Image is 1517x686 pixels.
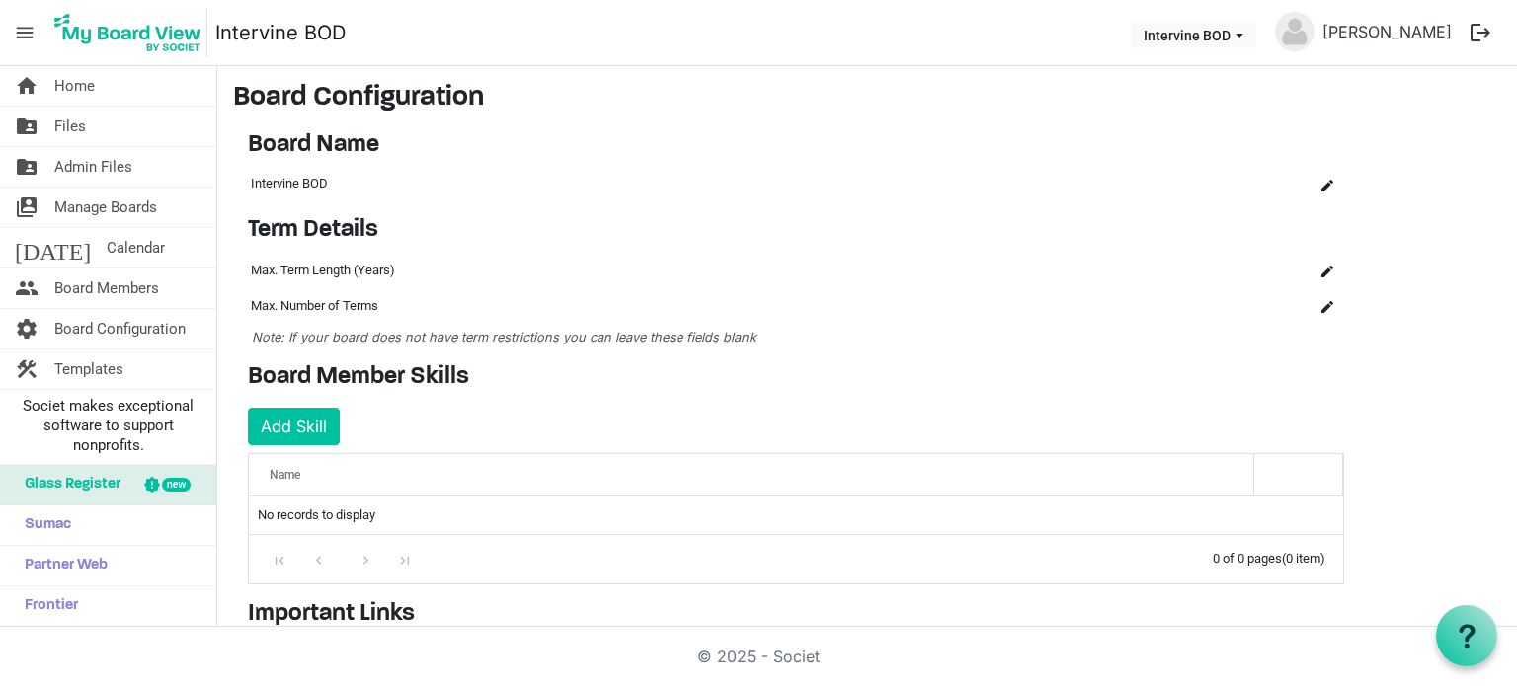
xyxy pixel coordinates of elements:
[15,147,39,187] span: folder_shared
[1176,253,1255,288] td: column header Name
[248,288,1176,324] td: Max. Number of Terms column header Name
[15,268,39,308] span: people
[353,545,379,572] div: Go to next page
[1213,551,1282,566] span: 0 of 0 pages
[1176,288,1255,324] td: column header Name
[54,349,123,389] span: Templates
[697,647,820,666] a: © 2025 - Societ
[215,13,346,52] a: Intervine BOD
[48,8,207,57] img: My Board View Logo
[162,478,191,492] div: new
[248,167,1275,200] td: Intervine BOD column header Name
[15,66,39,106] span: home
[54,66,95,106] span: Home
[1255,253,1344,288] td: is Command column column header
[248,131,1344,160] h4: Board Name
[248,408,340,445] button: Add Skill
[54,188,157,227] span: Manage Boards
[107,228,165,267] span: Calendar
[270,468,300,482] span: Name
[6,14,43,51] span: menu
[15,465,120,504] span: Glass Register
[54,268,159,308] span: Board Members
[54,107,86,146] span: Files
[267,545,293,572] div: Go to first page
[248,600,1344,629] h4: Important Links
[1314,257,1341,284] button: Edit
[391,545,418,572] div: Go to last page
[248,253,1176,288] td: Max. Term Length (Years) column header Name
[54,309,186,348] span: Board Configuration
[15,107,39,146] span: folder_shared
[15,309,39,348] span: settings
[15,349,39,389] span: construction
[1275,167,1344,200] td: is Command column column header
[9,396,207,455] span: Societ makes exceptional software to support nonprofits.
[1213,535,1343,577] div: 0 of 0 pages (0 item)
[15,505,71,545] span: Sumac
[1275,12,1315,51] img: no-profile-picture.svg
[248,216,1344,245] h4: Term Details
[1460,12,1501,53] button: logout
[54,147,132,187] span: Admin Files
[1282,551,1325,566] span: (0 item)
[15,188,39,227] span: switch_account
[48,8,215,57] a: My Board View Logo
[1255,288,1344,324] td: is Command column column header
[248,363,1344,392] h4: Board Member Skills
[305,545,332,572] div: Go to previous page
[233,82,1501,115] h3: Board Configuration
[1315,12,1460,51] a: [PERSON_NAME]
[15,586,78,626] span: Frontier
[15,546,108,585] span: Partner Web
[1314,292,1341,320] button: Edit
[15,228,91,267] span: [DATE]
[1131,21,1256,48] button: Intervine BOD dropdownbutton
[249,496,1343,534] td: No records to display
[1314,170,1341,197] button: Edit
[252,330,756,344] span: Note: If your board does not have term restrictions you can leave these fields blank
